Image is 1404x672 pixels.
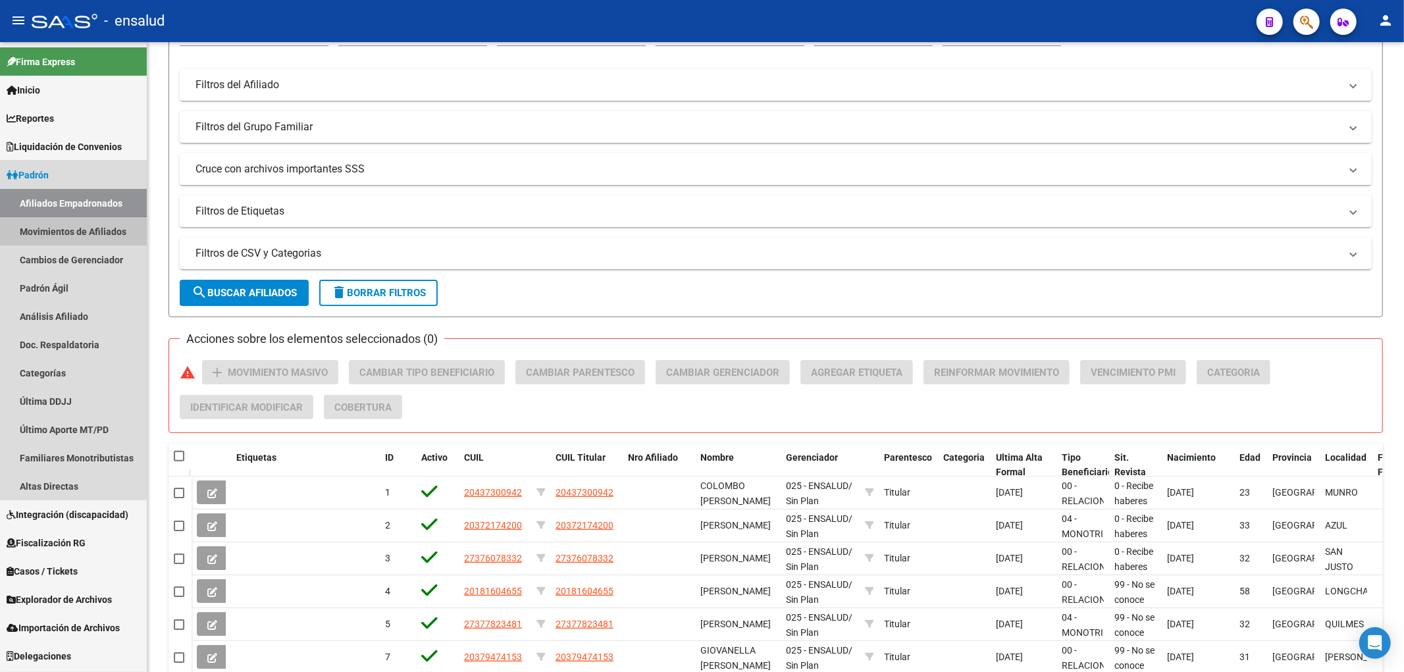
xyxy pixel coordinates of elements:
span: Explorador de Archivos [7,592,112,607]
span: [PERSON_NAME] [1325,652,1395,662]
mat-expansion-panel-header: Filtros de Etiquetas [180,195,1372,227]
span: SAN JUSTO [1325,546,1353,572]
span: Titular [884,652,910,662]
span: Activo [421,452,448,463]
span: Titular [884,586,910,596]
div: [DATE] [996,485,1051,500]
span: [PERSON_NAME] [700,619,771,629]
datatable-header-cell: Provincia [1267,444,1320,487]
datatable-header-cell: Nombre [695,444,781,487]
span: 025 - ENSALUD [786,612,848,623]
mat-icon: add [209,365,225,380]
span: 33 [1239,520,1250,530]
datatable-header-cell: CUIL Titular [550,444,623,487]
datatable-header-cell: Tipo Beneficiario [1056,444,1109,487]
span: [GEOGRAPHIC_DATA] [1272,586,1361,596]
datatable-header-cell: ID [380,444,416,487]
button: Vencimiento PMI [1080,360,1186,384]
mat-expansion-panel-header: Filtros del Afiliado [180,69,1372,101]
mat-expansion-panel-header: Filtros del Grupo Familiar [180,111,1372,143]
span: 27376078332 [464,553,522,563]
span: 20437300942 [464,487,522,498]
div: [DATE] [996,650,1051,665]
span: 7 [385,652,390,662]
span: Cobertura [334,401,392,413]
span: 025 - ENSALUD [786,546,848,557]
span: [GEOGRAPHIC_DATA] [1272,619,1361,629]
span: 025 - ENSALUD [786,513,848,524]
span: [DATE] [1167,619,1194,629]
mat-panel-title: Filtros de CSV y Categorias [195,246,1340,261]
button: Cambiar Parentesco [515,360,645,384]
span: 27377823481 [556,619,613,629]
button: Categoria [1197,360,1270,384]
span: CUIL [464,452,484,463]
datatable-header-cell: Gerenciador [781,444,860,487]
span: Nombre [700,452,734,463]
span: Movimiento Masivo [228,367,328,378]
span: Gerenciador [786,452,838,463]
span: Ultima Alta Formal [996,452,1043,478]
span: [GEOGRAPHIC_DATA] [1272,520,1361,530]
span: Integración (discapacidad) [7,507,128,522]
span: [DATE] [1167,652,1194,662]
span: Provincia [1272,452,1312,463]
span: Titular [884,619,910,629]
span: Importación de Archivos [7,621,120,635]
span: Sit. Revista [1114,452,1146,478]
span: Localidad [1325,452,1366,463]
span: Liquidación de Convenios [7,140,122,154]
datatable-header-cell: Parentesco [879,444,938,487]
span: Reinformar Movimiento [934,367,1059,378]
span: Cambiar Parentesco [526,367,635,378]
span: 27377823481 [464,619,522,629]
span: Buscar Afiliados [192,287,297,299]
span: LONGCHAMPS [1325,586,1388,596]
datatable-header-cell: Localidad [1320,444,1372,487]
span: Delegaciones [7,649,71,663]
span: 20379474153 [556,652,613,662]
span: 32 [1239,553,1250,563]
span: Vencimiento PMI [1091,367,1176,378]
span: 31 [1239,652,1250,662]
span: [DATE] [1167,586,1194,596]
span: ID [385,452,394,463]
span: Titular [884,553,910,563]
span: Edad [1239,452,1261,463]
mat-icon: person [1378,13,1393,28]
mat-panel-title: Filtros del Grupo Familiar [195,120,1340,134]
span: 2 [385,520,390,530]
span: 20181604655 [556,586,613,596]
span: 04 - MONOTRIBUTISTAS [1062,612,1144,638]
span: Reportes [7,111,54,126]
span: Casos / Tickets [7,564,78,579]
span: 20372174200 [556,520,613,530]
span: Parentesco [884,452,932,463]
span: Padrón [7,168,49,182]
datatable-header-cell: Sit. Revista [1109,444,1162,487]
button: Movimiento Masivo [202,360,338,384]
span: Categoria [1207,367,1260,378]
span: GIOVANELLA [PERSON_NAME] [700,645,771,671]
datatable-header-cell: Ultima Alta Formal [991,444,1056,487]
datatable-header-cell: Edad [1234,444,1267,487]
span: 1 [385,487,390,498]
button: Buscar Afiliados [180,280,309,306]
span: 0 - Recibe haberes regularmente [1114,513,1169,554]
span: 20437300942 [556,487,613,498]
span: Titular [884,520,910,530]
button: Cambiar Tipo Beneficiario [349,360,505,384]
span: Cambiar Gerenciador [666,367,779,378]
button: Reinformar Movimiento [923,360,1070,384]
mat-expansion-panel-header: Filtros de CSV y Categorias [180,238,1372,269]
span: Nacimiento [1167,452,1216,463]
mat-panel-title: Cruce con archivos importantes SSS [195,162,1340,176]
button: Borrar Filtros [319,280,438,306]
span: Firma Express [7,55,75,69]
span: [PERSON_NAME] [700,586,771,596]
span: Cambiar Tipo Beneficiario [359,367,494,378]
span: Fiscalización RG [7,536,86,550]
span: 04 - MONOTRIBUTISTAS [1062,513,1144,539]
span: 025 - ENSALUD [786,645,848,656]
span: [GEOGRAPHIC_DATA] [1272,652,1361,662]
